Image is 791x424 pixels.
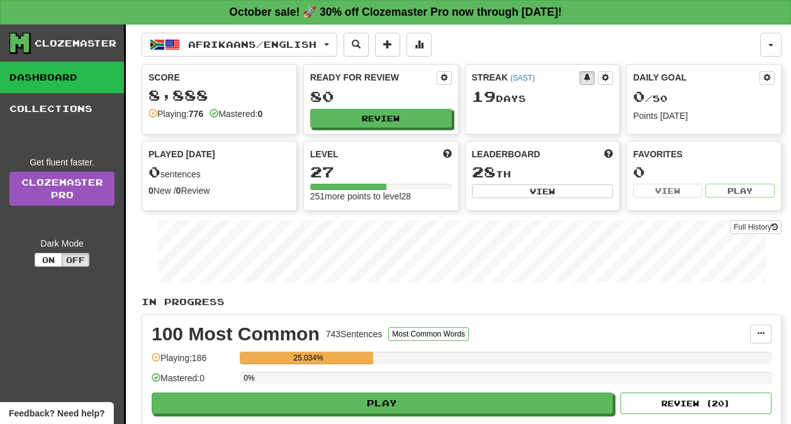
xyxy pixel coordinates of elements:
[633,148,775,160] div: Favorites
[9,156,115,169] div: Get fluent faster.
[257,109,262,119] strong: 0
[9,237,115,250] div: Dark Mode
[142,33,337,57] button: Afrikaans/English
[388,327,469,341] button: Most Common Words
[472,164,614,181] div: th
[633,93,668,104] span: / 50
[152,393,613,414] button: Play
[149,184,290,197] div: New / Review
[152,352,233,372] div: Playing: 186
[472,87,496,105] span: 19
[310,71,437,84] div: Ready for Review
[344,33,369,57] button: Search sentences
[149,186,154,196] strong: 0
[152,372,233,393] div: Mastered: 0
[375,33,400,57] button: Add sentence to collection
[510,74,535,82] a: (SAST)
[9,407,104,420] span: Open feedback widget
[472,163,496,181] span: 28
[705,184,775,198] button: Play
[310,109,452,128] button: Review
[604,148,613,160] span: This week in points, UTC
[149,71,290,84] div: Score
[730,220,782,234] button: Full History
[326,328,383,340] div: 743 Sentences
[142,296,782,308] p: In Progress
[472,71,580,84] div: Streak
[620,393,771,414] button: Review (20)
[472,89,614,105] div: Day s
[35,253,62,267] button: On
[210,108,262,120] div: Mastered:
[633,184,702,198] button: View
[633,71,760,85] div: Daily Goal
[472,148,541,160] span: Leaderboard
[244,352,373,364] div: 25.034%
[310,190,452,203] div: 251 more points to level 28
[633,164,775,180] div: 0
[310,89,452,104] div: 80
[62,253,89,267] button: Off
[229,6,561,18] strong: October sale! 🚀 30% off Clozemaster Pro now through [DATE]!
[407,33,432,57] button: More stats
[443,148,452,160] span: Score more points to level up
[149,87,290,103] div: 8,888
[633,109,775,122] div: Points [DATE]
[149,108,203,120] div: Playing:
[310,164,452,180] div: 27
[310,148,339,160] span: Level
[149,163,160,181] span: 0
[9,172,115,206] a: ClozemasterPro
[176,186,181,196] strong: 0
[188,39,317,50] span: Afrikaans / English
[472,184,614,198] button: View
[152,325,320,343] div: 100 Most Common
[189,109,203,119] strong: 776
[35,37,116,50] div: Clozemaster
[149,164,290,181] div: sentences
[633,87,645,105] span: 0
[149,148,215,160] span: Played [DATE]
